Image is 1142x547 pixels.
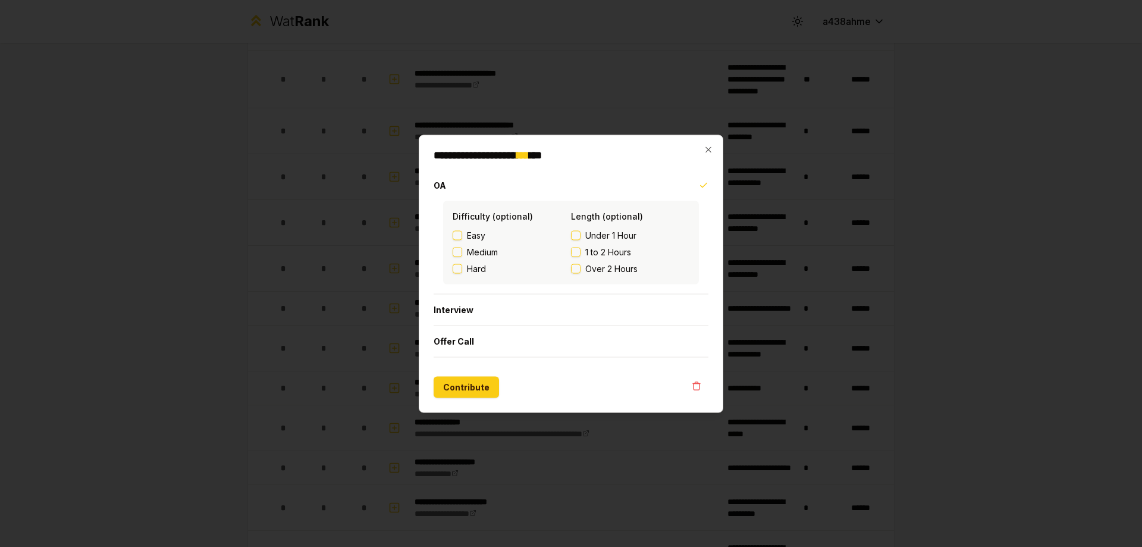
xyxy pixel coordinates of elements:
[585,229,636,241] span: Under 1 Hour
[571,247,581,257] button: 1 to 2 Hours
[453,264,462,273] button: Hard
[453,247,462,257] button: Medium
[434,294,708,325] button: Interview
[434,326,708,357] button: Offer Call
[467,262,486,274] span: Hard
[434,170,708,201] button: OA
[571,211,643,221] label: Length (optional)
[585,262,638,274] span: Over 2 Hours
[434,201,708,293] div: OA
[467,246,498,258] span: Medium
[434,376,499,398] button: Contribute
[467,229,485,241] span: Easy
[585,246,631,258] span: 1 to 2 Hours
[571,230,581,240] button: Under 1 Hour
[453,211,533,221] label: Difficulty (optional)
[571,264,581,273] button: Over 2 Hours
[453,230,462,240] button: Easy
